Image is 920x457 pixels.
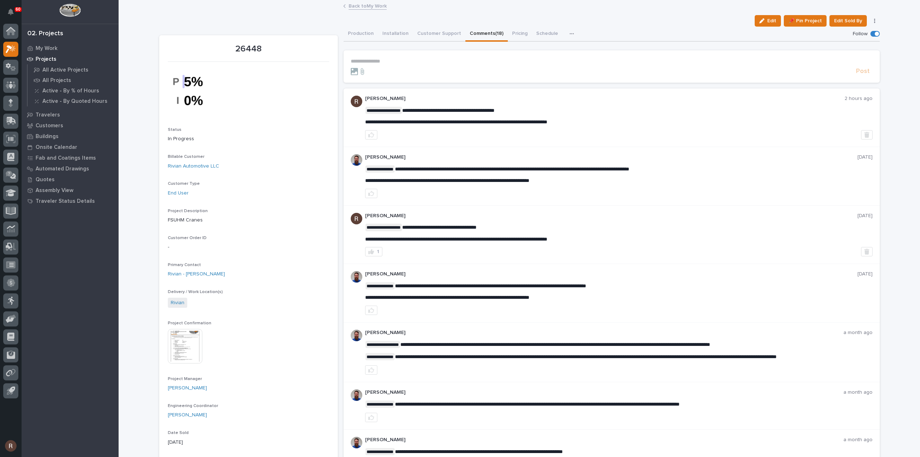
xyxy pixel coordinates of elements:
[168,209,208,213] span: Project Description
[22,120,119,131] a: Customers
[861,247,873,256] button: Delete post
[365,389,843,396] p: [PERSON_NAME]
[351,330,362,341] img: 6hTokn1ETDGPf9BPokIQ
[365,365,377,375] button: like this post
[36,133,59,140] p: Buildings
[365,271,857,277] p: [PERSON_NAME]
[28,86,119,96] a: Active - By % of Hours
[378,27,413,42] button: Installation
[365,96,845,102] p: [PERSON_NAME]
[857,154,873,160] p: [DATE]
[168,404,218,408] span: Engineering Coordinator
[351,213,362,224] img: AATXAJzQ1Gz112k1-eEngwrIHvmFm-wfF_dy1drktBUI=s96-c
[784,15,827,27] button: 📌 Pin Project
[22,54,119,64] a: Projects
[168,128,181,132] span: Status
[168,384,207,392] a: [PERSON_NAME]
[168,243,329,251] p: -
[351,96,362,107] img: AATXAJzQ1Gz112k1-eEngwrIHvmFm-wfF_dy1drktBUI=s96-c
[365,213,857,219] p: [PERSON_NAME]
[28,75,119,85] a: All Projects
[36,123,63,129] p: Customers
[377,249,379,254] div: 1
[22,163,119,174] a: Automated Drawings
[27,30,63,38] div: 02. Projects
[42,98,107,105] p: Active - By Quoted Hours
[365,130,377,140] button: like this post
[168,182,200,186] span: Customer Type
[28,96,119,106] a: Active - By Quoted Hours
[853,67,873,76] button: Post
[36,177,55,183] p: Quotes
[22,43,119,54] a: My Work
[22,152,119,163] a: Fab and Coatings Items
[834,17,862,25] span: Edit Sold By
[22,131,119,142] a: Buildings
[168,321,211,325] span: Project Confirmation
[843,389,873,396] p: a month ago
[59,4,80,17] img: Workspace Logo
[861,130,873,140] button: Delete post
[171,299,184,307] a: Rivian
[168,377,202,381] span: Project Manager
[168,439,329,446] p: [DATE]
[344,27,378,42] button: Production
[168,263,201,267] span: Primary Contact
[168,163,219,170] a: Rivian Automotive LLC
[351,389,362,401] img: 6hTokn1ETDGPf9BPokIQ
[168,66,222,116] img: nwpdC-L7KRQmeeg6DfFMRWLsRH_Q6M8iHlbBrr_N6eU
[36,56,56,63] p: Projects
[351,271,362,283] img: 6hTokn1ETDGPf9BPokIQ
[168,431,189,435] span: Date Sold
[36,187,73,194] p: Assembly View
[9,9,18,20] div: Notifications60
[351,437,362,448] img: 6hTokn1ETDGPf9BPokIQ
[22,109,119,120] a: Travelers
[42,77,71,84] p: All Projects
[36,45,57,52] p: My Work
[168,155,204,159] span: Billable Customer
[843,330,873,336] p: a month ago
[3,4,18,19] button: Notifications
[856,67,870,76] span: Post
[365,413,377,422] button: like this post
[168,411,207,419] a: [PERSON_NAME]
[857,271,873,277] p: [DATE]
[365,154,857,160] p: [PERSON_NAME]
[168,270,225,278] a: Rivian - [PERSON_NAME]
[843,437,873,443] p: a month ago
[36,155,96,161] p: Fab and Coatings Items
[36,166,89,172] p: Automated Drawings
[532,27,562,42] button: Schedule
[22,174,119,185] a: Quotes
[42,88,99,94] p: Active - By % of Hours
[168,44,329,54] p: 26448
[28,65,119,75] a: All Active Projects
[168,290,223,294] span: Delivery / Work Location(s)
[22,196,119,206] a: Traveler Status Details
[168,236,207,240] span: Customer Order ID
[22,142,119,152] a: Onsite Calendar
[351,154,362,166] img: 6hTokn1ETDGPf9BPokIQ
[3,438,18,453] button: users-avatar
[365,247,382,256] button: 1
[829,15,867,27] button: Edit Sold By
[853,31,868,37] p: Follow
[508,27,532,42] button: Pricing
[788,17,822,25] span: 📌 Pin Project
[755,15,781,27] button: Edit
[845,96,873,102] p: 2 hours ago
[365,330,843,336] p: [PERSON_NAME]
[36,144,77,151] p: Onsite Calendar
[36,112,60,118] p: Travelers
[168,216,329,224] p: FSUHM Cranes
[168,189,189,197] a: End User
[365,437,843,443] p: [PERSON_NAME]
[22,185,119,196] a: Assembly View
[168,135,329,143] p: In Progress
[413,27,465,42] button: Customer Support
[349,1,387,10] a: Back toMy Work
[16,7,20,12] p: 60
[465,27,508,42] button: Comments (18)
[365,306,377,315] button: like this post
